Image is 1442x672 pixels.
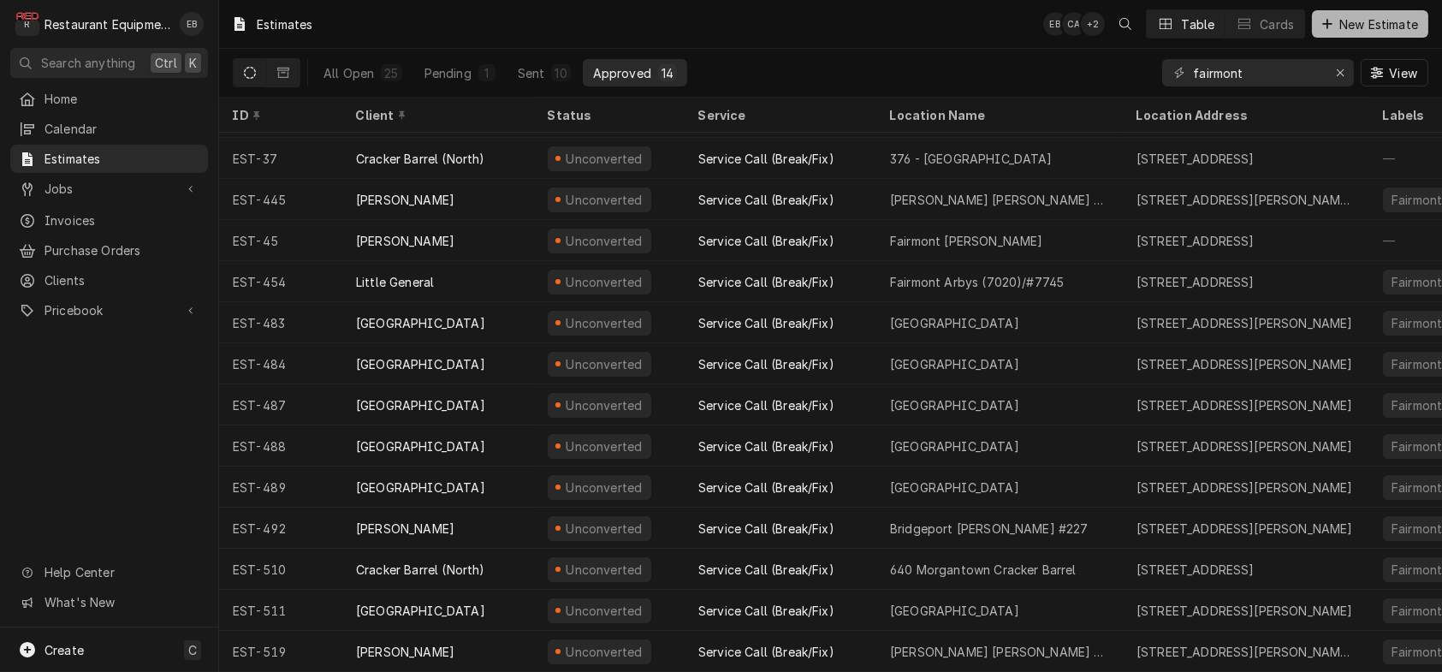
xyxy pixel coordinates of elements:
[356,561,485,579] div: Cracker Barrel (North)
[698,106,859,124] div: Service
[45,301,174,319] span: Pricebook
[1136,273,1255,291] div: [STREET_ADDRESS]
[890,191,1109,209] div: [PERSON_NAME] [PERSON_NAME] #349
[698,150,834,168] div: Service Call (Break/Fix)
[698,643,834,661] div: Service Call (Break/Fix)
[890,437,1019,455] div: [GEOGRAPHIC_DATA]
[1336,15,1421,33] span: New Estimate
[1062,12,1086,36] div: CA
[564,232,644,250] div: Unconverted
[555,64,567,82] div: 10
[890,396,1019,414] div: [GEOGRAPHIC_DATA]
[698,520,834,538] div: Service Call (Break/Fix)
[15,12,39,36] div: R
[10,266,208,294] a: Clients
[356,643,454,661] div: [PERSON_NAME]
[219,220,342,261] div: EST-45
[482,64,492,82] div: 1
[698,479,834,497] div: Service Call (Break/Fix)
[219,343,342,384] div: EST-484
[1181,15,1214,33] div: Table
[1136,479,1353,497] div: [STREET_ADDRESS][PERSON_NAME]
[698,355,834,373] div: Service Call (Break/Fix)
[1260,15,1294,33] div: Cards
[890,355,1019,373] div: [GEOGRAPHIC_DATA]
[662,64,674,82] div: 14
[356,232,454,250] div: [PERSON_NAME]
[219,179,342,220] div: EST-445
[10,558,208,586] a: Go to Help Center
[564,396,644,414] div: Unconverted
[45,180,174,198] span: Jobs
[384,64,398,82] div: 25
[564,643,644,661] div: Unconverted
[10,206,208,235] a: Invoices
[41,54,135,72] span: Search anything
[155,54,177,72] span: Ctrl
[188,641,197,659] span: C
[698,191,834,209] div: Service Call (Break/Fix)
[564,150,644,168] div: Unconverted
[10,236,208,265] a: Purchase Orders
[356,602,485,620] div: [GEOGRAPHIC_DATA]
[1136,520,1353,538] div: [STREET_ADDRESS][PERSON_NAME]
[698,602,834,620] div: Service Call (Break/Fix)
[548,106,668,124] div: Status
[10,588,208,616] a: Go to What's New
[890,106,1106,124] div: Location Name
[564,437,644,455] div: Unconverted
[564,191,644,209] div: Unconverted
[1136,106,1352,124] div: Location Address
[356,396,485,414] div: [GEOGRAPHIC_DATA]
[45,15,170,33] div: Restaurant Equipment Diagnostics
[1136,437,1353,455] div: [STREET_ADDRESS][PERSON_NAME]
[356,479,485,497] div: [GEOGRAPHIC_DATA]
[890,232,1043,250] div: Fairmont [PERSON_NAME]
[356,273,434,291] div: Little General
[698,396,834,414] div: Service Call (Break/Fix)
[1081,12,1105,36] div: + 2
[219,467,342,508] div: EST-489
[564,479,644,497] div: Unconverted
[424,64,472,82] div: Pending
[219,138,342,179] div: EST-37
[10,175,208,203] a: Go to Jobs
[356,150,485,168] div: Cracker Barrel (North)
[1326,59,1354,86] button: Erase input
[356,191,454,209] div: [PERSON_NAME]
[1361,59,1428,86] button: View
[1136,232,1255,250] div: [STREET_ADDRESS]
[323,64,374,82] div: All Open
[1312,10,1428,38] button: New Estimate
[1043,12,1067,36] div: Emily Bird's Avatar
[890,273,1064,291] div: Fairmont Arbys (7020)/#7745
[1062,12,1086,36] div: Chrissy Adams's Avatar
[356,355,485,373] div: [GEOGRAPHIC_DATA]
[45,211,199,229] span: Invoices
[356,314,485,332] div: [GEOGRAPHIC_DATA]
[890,561,1077,579] div: 640 Morgantown Cracker Barrel
[219,384,342,425] div: EST-487
[1136,191,1356,209] div: [STREET_ADDRESS][PERSON_NAME][PERSON_NAME]
[45,90,199,108] span: Home
[1136,602,1353,620] div: [STREET_ADDRESS][PERSON_NAME]
[356,520,454,538] div: [PERSON_NAME]
[564,602,644,620] div: Unconverted
[1193,59,1321,86] input: Keyword search
[1386,64,1421,82] span: View
[890,520,1089,538] div: Bridgeport [PERSON_NAME] #227
[890,150,1053,168] div: 376 - [GEOGRAPHIC_DATA]
[10,115,208,143] a: Calendar
[10,145,208,173] a: Estimates
[518,64,545,82] div: Sent
[1136,314,1353,332] div: [STREET_ADDRESS][PERSON_NAME]
[189,54,197,72] span: K
[10,48,208,78] button: Search anythingCtrlK
[10,296,208,324] a: Go to Pricebook
[890,643,1109,661] div: [PERSON_NAME] [PERSON_NAME] #349
[45,271,199,289] span: Clients
[219,590,342,631] div: EST-511
[698,273,834,291] div: Service Call (Break/Fix)
[219,261,342,302] div: EST-454
[564,314,644,332] div: Unconverted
